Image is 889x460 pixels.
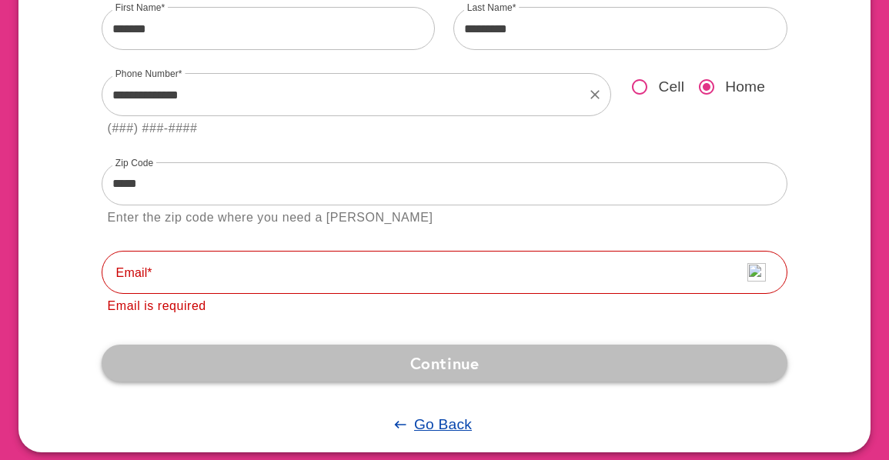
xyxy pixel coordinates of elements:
[108,208,433,228] div: Enter the zip code where you need a [PERSON_NAME]
[108,296,206,317] div: Email is required
[114,349,776,377] span: Continue
[414,416,472,432] u: Go Back
[102,345,788,382] button: Continue
[108,118,198,139] div: (###) ###-####
[725,76,765,98] span: Home
[658,76,684,98] span: Cell
[747,263,766,282] img: npw-badge-icon-locked.svg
